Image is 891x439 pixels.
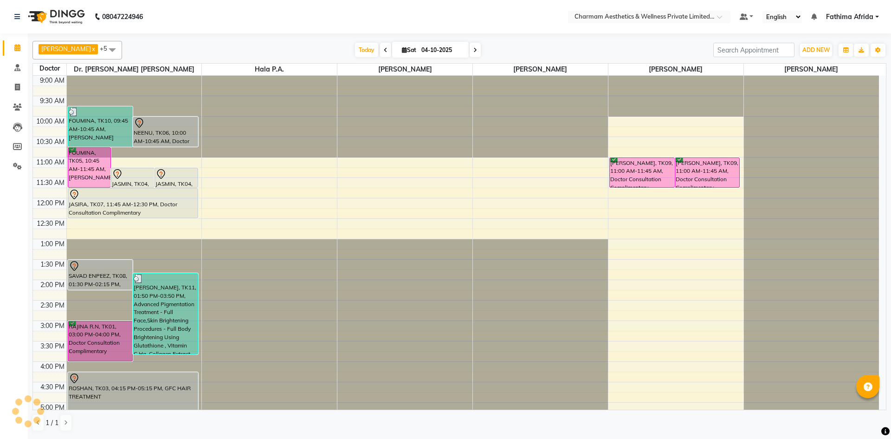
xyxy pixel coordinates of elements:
[39,382,66,392] div: 4:30 PM
[355,43,378,57] span: Today
[111,168,154,187] div: JASMIN, TK04, 11:15 AM-11:45 AM, Doctor Consultation Complimentary
[744,64,879,75] span: [PERSON_NAME]
[33,64,66,73] div: Doctor
[133,274,198,354] div: [PERSON_NAME], TK11, 01:50 PM-03:50 PM, Advanced Pigmentation Treatment - Full Face,Skin Brighten...
[24,4,87,30] img: logo
[68,107,133,146] div: FOUMINA, TK10, 09:45 AM-10:45 AM, [PERSON_NAME]
[45,418,58,428] span: 1 / 1
[39,321,66,331] div: 3:00 PM
[419,43,465,57] input: 2025-10-04
[41,45,91,52] span: [PERSON_NAME]
[35,198,66,208] div: 12:00 PM
[91,45,95,52] a: x
[68,373,198,412] div: ROSHAN, TK03, 04:15 PM-05:15 PM, GFC HAIR TREATMENT
[39,280,66,290] div: 2:00 PM
[67,64,202,75] span: Dr. [PERSON_NAME] [PERSON_NAME]
[610,158,674,187] div: [PERSON_NAME], TK09, 11:00 AM-11:45 AM, Doctor Consultation Complimentary
[713,43,794,57] input: Search Appointment
[337,64,472,75] span: [PERSON_NAME]
[35,219,66,229] div: 12:30 PM
[400,46,419,53] span: Sat
[68,148,111,187] div: FOUMINA, TK05, 10:45 AM-11:45 AM, [PERSON_NAME]
[38,76,66,85] div: 9:00 AM
[38,96,66,106] div: 9:30 AM
[34,178,66,188] div: 11:30 AM
[68,260,133,289] div: SAVAD ENPEEZ, TK08, 01:30 PM-02:15 PM, Doctor Consultation Complimentary
[39,239,66,249] div: 1:00 PM
[826,12,873,22] span: Fathima Afrida
[39,362,66,372] div: 4:00 PM
[202,64,337,75] span: Hala P.A.
[473,64,608,75] span: [PERSON_NAME]
[102,4,143,30] b: 08047224946
[68,189,198,218] div: JASIRA, TK07, 11:45 AM-12:30 PM, Doctor Consultation Complimentary
[802,46,830,53] span: ADD NEW
[34,137,66,147] div: 10:30 AM
[155,168,198,187] div: JASMIN, TK04, 11:15 AM-11:45 AM, Doctor Consultation Complimentary
[100,45,114,52] span: +5
[800,44,832,57] button: ADD NEW
[133,117,198,146] div: NEENU, TK06, 10:00 AM-10:45 AM, Doctor Consultation Complimentary
[608,64,743,75] span: [PERSON_NAME]
[39,301,66,310] div: 2:30 PM
[34,157,66,167] div: 11:00 AM
[34,117,66,126] div: 10:00 AM
[68,321,133,361] div: RAJINA R.N, TK01, 03:00 PM-04:00 PM, Doctor Consultation Complimentary
[39,403,66,413] div: 5:00 PM
[39,260,66,269] div: 1:30 PM
[675,158,740,187] div: [PERSON_NAME], TK09, 11:00 AM-11:45 AM, Doctor Consultation Complimentary
[39,341,66,351] div: 3:30 PM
